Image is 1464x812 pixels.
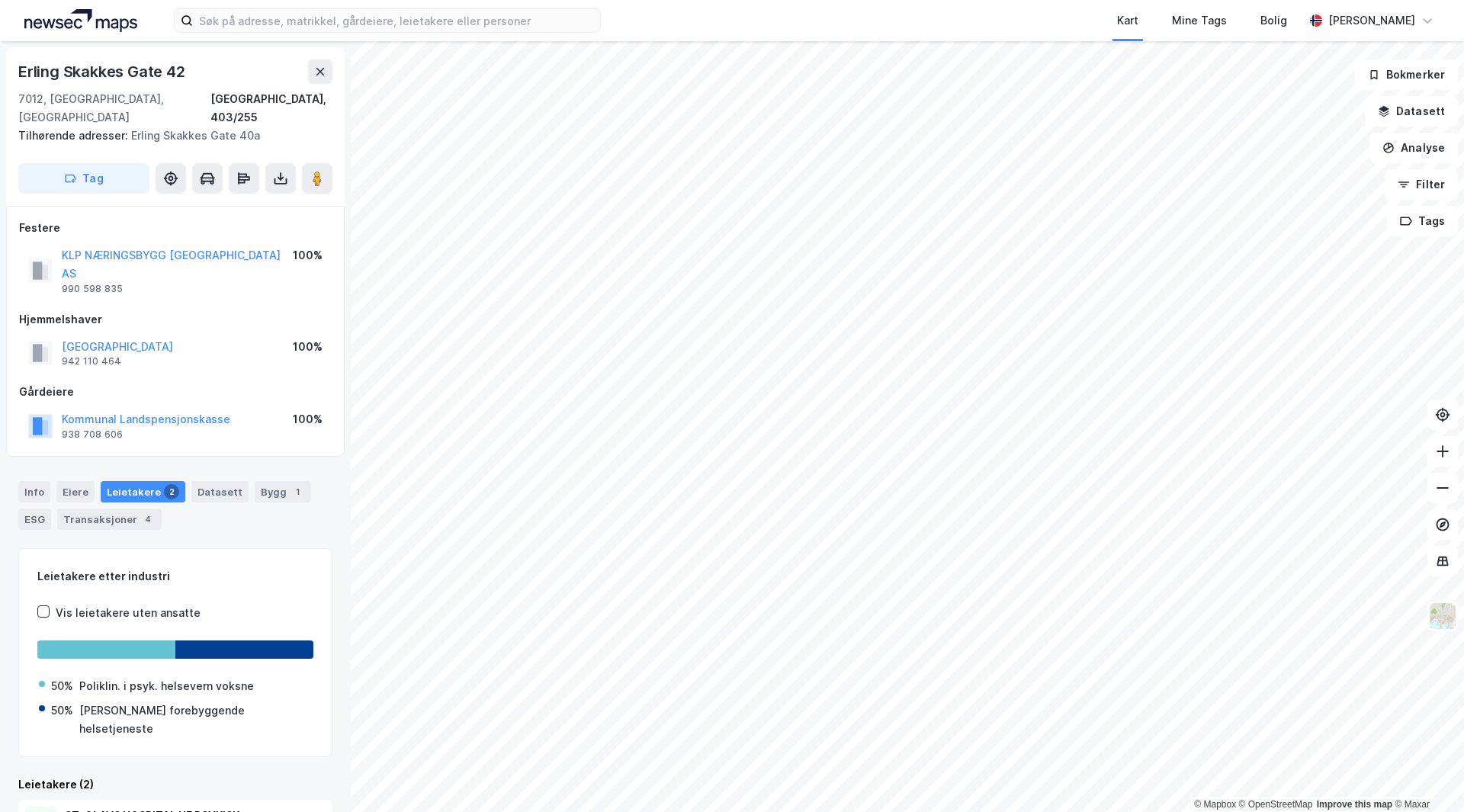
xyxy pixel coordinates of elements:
[293,338,323,356] div: 100%
[62,283,123,295] div: 990 598 835
[62,355,121,367] div: 942 110 464
[193,9,600,32] input: Søk på adresse, matrikkel, gårdeiere, leietakere eller personer
[62,428,123,441] div: 938 708 606
[24,9,137,32] img: logo.a4113a55bc3d86da70a041830d287a7e.svg
[1369,133,1458,163] button: Analyse
[164,484,179,499] div: 2
[18,775,332,794] div: Leietakere (2)
[1428,602,1457,631] img: Z
[56,604,201,622] div: Vis leietakere uten ansatte
[191,481,249,502] div: Datasett
[18,59,188,84] div: Erling Skakkes Gate 42
[293,410,323,428] div: 100%
[1317,799,1392,810] a: Improve this map
[1260,11,1287,30] div: Bolig
[293,246,323,265] div: 100%
[18,129,131,142] span: Tilhørende adresser:
[210,90,332,127] div: [GEOGRAPHIC_DATA], 403/255
[19,219,332,237] div: Festere
[1194,799,1236,810] a: Mapbox
[19,310,332,329] div: Hjemmelshaver
[18,127,320,145] div: Erling Skakkes Gate 40a
[19,383,332,401] div: Gårdeiere
[1388,739,1464,812] div: Kontrollprogram for chat
[18,509,51,530] div: ESG
[101,481,185,502] div: Leietakere
[18,90,210,127] div: 7012, [GEOGRAPHIC_DATA], [GEOGRAPHIC_DATA]
[1328,11,1415,30] div: [PERSON_NAME]
[1387,206,1458,236] button: Tags
[1385,169,1458,200] button: Filter
[57,509,162,530] div: Transaksjoner
[18,163,149,194] button: Tag
[140,512,156,527] div: 4
[1117,11,1138,30] div: Kart
[1355,59,1458,90] button: Bokmerker
[1172,11,1227,30] div: Mine Tags
[1365,96,1458,127] button: Datasett
[1239,799,1313,810] a: OpenStreetMap
[290,484,305,499] div: 1
[18,481,50,502] div: Info
[56,481,95,502] div: Eiere
[79,701,312,738] div: [PERSON_NAME] forebyggende helsetjeneste
[255,481,311,502] div: Bygg
[51,701,73,720] div: 50%
[37,567,313,586] div: Leietakere etter industri
[51,677,73,695] div: 50%
[1388,739,1464,812] iframe: Chat Widget
[79,677,254,695] div: Poliklin. i psyk. helsevern voksne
